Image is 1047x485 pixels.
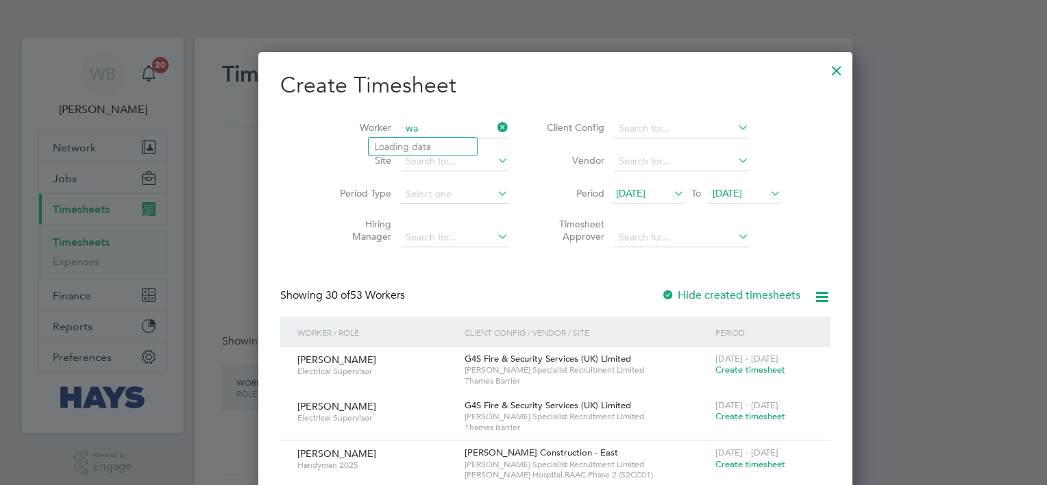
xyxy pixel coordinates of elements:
div: Showing [280,288,408,303]
span: G4S Fire & Security Services (UK) Limited [465,399,631,411]
span: Thames Barrier [465,422,709,433]
span: Create timesheet [715,364,785,375]
span: [DATE] - [DATE] [715,447,778,458]
div: Worker / Role [294,316,461,348]
input: Search for... [401,228,508,247]
span: [PERSON_NAME] Specialist Recruitment Limited [465,459,709,470]
input: Search for... [614,119,749,138]
span: [PERSON_NAME] [297,353,376,366]
span: [PERSON_NAME] [297,400,376,412]
span: [DATE] [713,187,742,199]
span: [DATE] [616,187,645,199]
span: 30 of [325,288,350,302]
span: To [687,184,705,202]
span: [PERSON_NAME] Specialist Recruitment Limited [465,411,709,422]
label: Site [330,154,391,166]
span: Electrical Supervisor [297,366,454,377]
span: Create timesheet [715,410,785,422]
span: 53 Workers [325,288,405,302]
span: [DATE] - [DATE] [715,353,778,364]
h2: Create Timesheet [280,71,830,100]
label: Client Config [543,121,604,134]
span: [PERSON_NAME] Construction - East [465,447,618,458]
label: Timesheet Approver [543,218,604,242]
span: Electrical Supervisor [297,412,454,423]
input: Search for... [401,119,508,138]
div: Period [712,316,817,348]
label: Period Type [330,187,391,199]
label: Period [543,187,604,199]
input: Select one [401,185,508,204]
span: [PERSON_NAME] [297,447,376,460]
label: Hiring Manager [330,218,391,242]
input: Search for... [401,152,508,171]
span: Create timesheet [715,458,785,470]
li: Loading data [369,138,477,156]
span: [DATE] - [DATE] [715,399,778,411]
span: Thames Barrier [465,375,709,386]
input: Search for... [614,152,749,171]
label: Worker [330,121,391,134]
span: Handyman 2025 [297,460,454,471]
input: Search for... [614,228,749,247]
label: Vendor [543,154,604,166]
span: G4S Fire & Security Services (UK) Limited [465,353,631,364]
span: [PERSON_NAME] Hospital RAAC Phase 2 (52CC01) [465,469,709,480]
span: [PERSON_NAME] Specialist Recruitment Limited [465,364,709,375]
div: Client Config / Vendor / Site [461,316,712,348]
label: Hide created timesheets [661,288,800,302]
